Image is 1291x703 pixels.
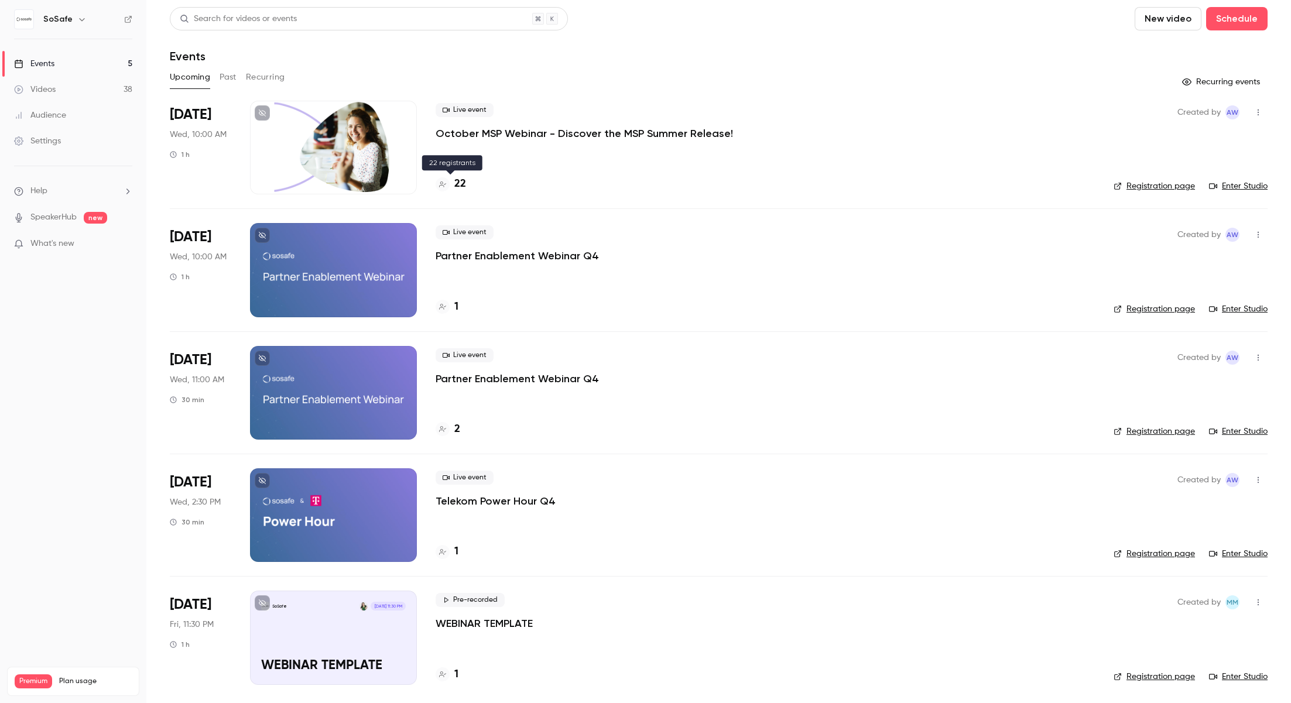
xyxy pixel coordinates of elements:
[14,135,61,147] div: Settings
[1225,228,1239,242] span: Alexandra Wasilewski
[454,299,458,315] h4: 1
[170,351,211,369] span: [DATE]
[436,299,458,315] a: 1
[170,496,221,508] span: Wed, 2:30 PM
[170,619,214,630] span: Fri, 11:30 PM
[170,251,227,263] span: Wed, 10:00 AM
[1225,473,1239,487] span: Alexandra Wasilewski
[1114,180,1195,192] a: Registration page
[1177,473,1221,487] span: Created by
[43,13,73,25] h6: SoSafe
[454,176,466,192] h4: 22
[436,593,505,607] span: Pre-recorded
[436,103,494,117] span: Live event
[170,346,231,440] div: Nov 12 Wed, 11:00 AM (Europe/Berlin)
[170,640,190,649] div: 1 h
[436,421,460,437] a: 2
[454,421,460,437] h4: 2
[170,228,211,246] span: [DATE]
[30,211,77,224] a: SpeakerHub
[1227,228,1238,242] span: AW
[436,348,494,362] span: Live event
[1209,426,1268,437] a: Enter Studio
[170,374,224,386] span: Wed, 11:00 AM
[170,223,231,317] div: Nov 12 Wed, 10:00 AM (Europe/Berlin)
[436,667,458,683] a: 1
[1209,671,1268,683] a: Enter Studio
[454,667,458,683] h4: 1
[436,616,533,630] a: WEBINAR TEMPLATE
[436,372,599,386] a: Partner Enablement Webinar Q4
[436,249,599,263] a: Partner Enablement Webinar Q4
[180,13,297,25] div: Search for videos or events
[1177,73,1268,91] button: Recurring events
[272,603,287,609] p: SoSafe
[170,49,206,63] h1: Events
[15,674,52,688] span: Premium
[1209,303,1268,315] a: Enter Studio
[250,591,417,684] a: WEBINAR TEMPLATESoSafeJacqueline Jayne[DATE] 11:30 PMWEBINAR TEMPLATE
[1209,548,1268,560] a: Enter Studio
[170,595,211,614] span: [DATE]
[1227,473,1238,487] span: AW
[14,58,54,70] div: Events
[30,238,74,250] span: What's new
[436,225,494,239] span: Live event
[170,591,231,684] div: Dec 31 Fri, 11:30 PM (Europe/Vienna)
[436,471,494,485] span: Live event
[170,105,211,124] span: [DATE]
[1209,180,1268,192] a: Enter Studio
[170,473,211,492] span: [DATE]
[118,239,132,249] iframe: Noticeable Trigger
[1225,105,1239,119] span: Alexandra Wasilewski
[1114,548,1195,560] a: Registration page
[1114,303,1195,315] a: Registration page
[1114,671,1195,683] a: Registration page
[1177,228,1221,242] span: Created by
[436,176,466,192] a: 22
[359,602,368,610] img: Jacqueline Jayne
[220,68,237,87] button: Past
[30,185,47,197] span: Help
[170,68,210,87] button: Upcoming
[14,185,132,197] li: help-dropdown-opener
[170,129,227,140] span: Wed, 10:00 AM
[1114,426,1195,437] a: Registration page
[1225,351,1239,365] span: Alexandra Wasilewski
[1225,595,1239,609] span: Max Mertznich
[84,212,107,224] span: new
[170,150,190,159] div: 1 h
[246,68,285,87] button: Recurring
[1227,595,1238,609] span: MM
[436,544,458,560] a: 1
[1177,595,1221,609] span: Created by
[14,109,66,121] div: Audience
[170,101,231,194] div: Oct 15 Wed, 10:00 AM (Europe/Berlin)
[59,677,132,686] span: Plan usage
[1227,351,1238,365] span: AW
[1177,351,1221,365] span: Created by
[436,126,733,140] a: October MSP Webinar - Discover the MSP Summer Release!
[1177,105,1221,119] span: Created by
[261,659,406,674] p: WEBINAR TEMPLATE
[1206,7,1268,30] button: Schedule
[170,468,231,562] div: Nov 12 Wed, 2:30 PM (Europe/Berlin)
[14,84,56,95] div: Videos
[1227,105,1238,119] span: AW
[170,517,204,527] div: 30 min
[371,602,405,610] span: [DATE] 11:30 PM
[170,395,204,404] div: 30 min
[170,272,190,282] div: 1 h
[436,494,556,508] a: Telekom Power Hour Q4
[1135,7,1201,30] button: New video
[15,10,33,29] img: SoSafe
[454,544,458,560] h4: 1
